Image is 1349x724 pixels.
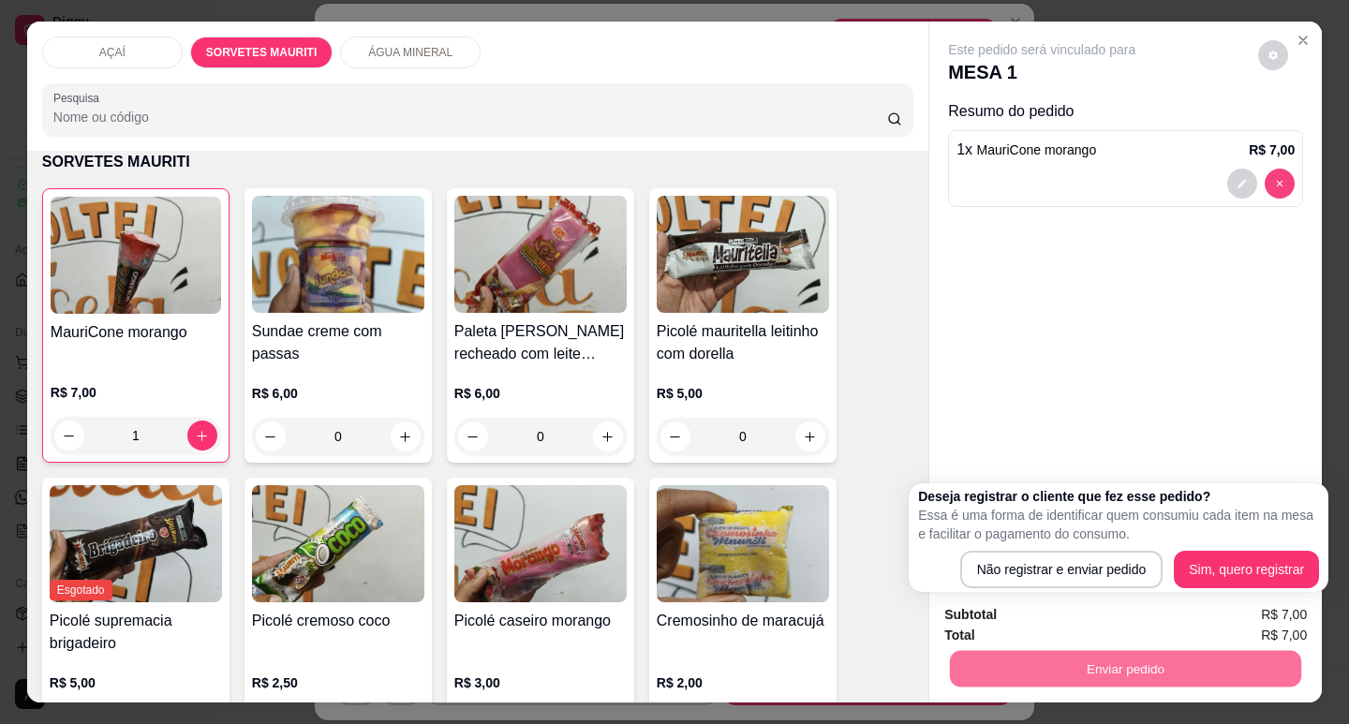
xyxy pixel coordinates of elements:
span: R$ 7,00 [1261,604,1307,625]
h2: Deseja registrar o cliente que fez esse pedido? [918,487,1319,506]
button: decrease-product-quantity [1227,169,1257,199]
button: decrease-product-quantity [1258,40,1288,70]
p: Este pedido será vinculado para [948,40,1135,59]
button: Não registrar e enviar pedido [960,551,1164,588]
strong: Total [944,628,974,643]
img: product-image [50,485,222,602]
span: Esgotado [50,580,112,600]
h4: Picolé mauritella leitinho com dorella [657,320,829,365]
h4: Picolé cremoso coco [252,610,424,632]
button: increase-product-quantity [391,421,421,451]
strong: Subtotal [944,607,997,622]
h4: Picolé caseiro morango [454,610,627,632]
button: increase-product-quantity [187,421,217,451]
input: Pesquisa [53,108,888,126]
p: MESA 1 [948,59,1135,85]
button: increase-product-quantity [593,421,623,451]
img: product-image [454,196,627,313]
button: decrease-product-quantity [660,421,690,451]
button: decrease-product-quantity [256,421,286,451]
img: product-image [657,485,829,602]
img: product-image [252,196,424,313]
h4: Picolé supremacia brigadeiro [50,610,222,655]
p: SORVETES MAURITI [42,151,913,173]
span: MauriCone morango [977,142,1097,157]
span: R$ 7,00 [1261,625,1307,645]
label: Pesquisa [53,90,106,106]
p: R$ 2,50 [252,673,424,692]
p: R$ 5,00 [50,673,222,692]
h4: MauriCone morango [51,321,221,344]
p: ÁGUA MINERAL [368,45,452,60]
p: R$ 2,00 [657,673,829,692]
p: R$ 6,00 [252,384,424,403]
p: R$ 6,00 [454,384,627,403]
button: decrease-product-quantity [54,421,84,451]
p: SORVETES MAURITI [206,45,317,60]
p: Resumo do pedido [948,100,1303,123]
p: AÇAÍ [99,45,126,60]
button: Enviar pedido [950,650,1301,687]
h4: Cremosinho de maracujá [657,610,829,632]
p: Essa é uma forma de identificar quem consumiu cada item na mesa e facilitar o pagamento do consumo. [918,506,1319,543]
h4: Sundae creme com passas [252,320,424,365]
img: product-image [51,197,221,314]
button: Close [1288,25,1318,55]
img: product-image [454,485,627,602]
p: R$ 5,00 [657,384,829,403]
h4: Paleta [PERSON_NAME] recheado com leite condensado [454,320,627,365]
img: product-image [252,485,424,602]
button: Sim, quero registrar [1174,551,1319,588]
img: product-image [657,196,829,313]
button: decrease-product-quantity [1265,169,1295,199]
button: decrease-product-quantity [458,421,488,451]
p: 1 x [956,139,1096,161]
p: R$ 3,00 [454,673,627,692]
p: R$ 7,00 [1249,140,1295,159]
p: R$ 7,00 [51,383,221,402]
button: increase-product-quantity [795,421,825,451]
